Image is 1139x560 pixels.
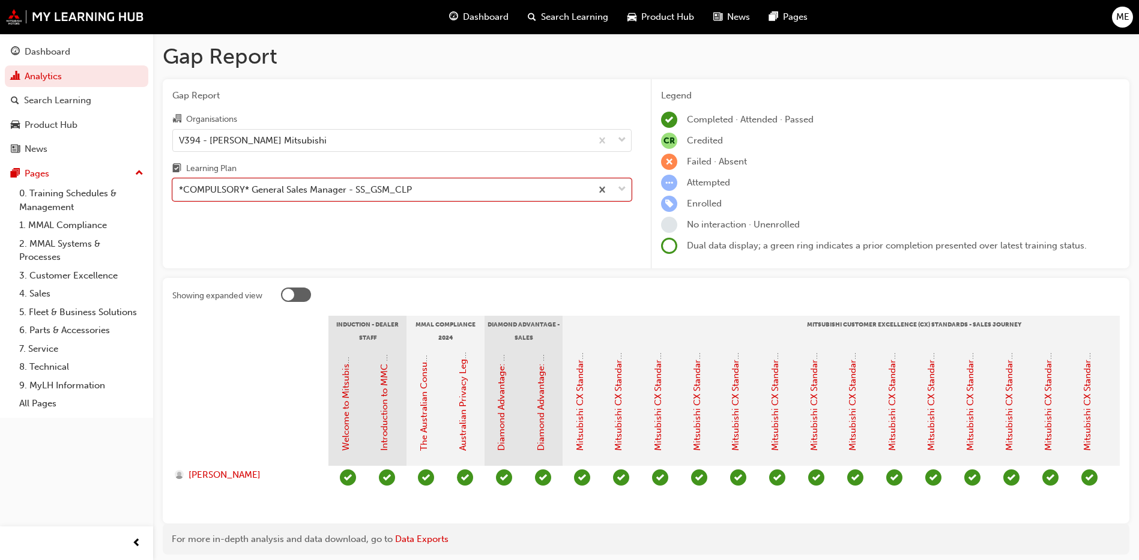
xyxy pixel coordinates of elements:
[661,217,677,233] span: learningRecordVerb_NONE-icon
[769,469,785,486] span: learningRecordVerb_PASS-icon
[713,10,722,25] span: news-icon
[5,38,148,163] button: DashboardAnalyticsSearch LearningProduct HubNews
[661,175,677,191] span: learningRecordVerb_ATTEMPT-icon
[886,469,902,486] span: learningRecordVerb_PASS-icon
[687,114,814,125] span: Completed · Attended · Passed
[186,163,237,175] div: Learning Plan
[687,240,1087,251] span: Dual data display; a green ring indicates a prior completion presented over latest training status.
[5,138,148,160] a: News
[5,163,148,185] button: Pages
[769,10,778,25] span: pages-icon
[328,316,406,346] div: Induction - Dealer Staff
[179,133,327,147] div: V394 - [PERSON_NAME] Mitsubishi
[449,10,458,25] span: guage-icon
[14,376,148,395] a: 9. MyLH Information
[340,469,356,486] span: learningRecordVerb_COMPLETE-icon
[25,45,70,59] div: Dashboard
[652,469,668,486] span: learningRecordVerb_PASS-icon
[661,196,677,212] span: learningRecordVerb_ENROLL-icon
[6,9,144,25] img: mmal
[1112,7,1133,28] button: ME
[5,65,148,88] a: Analytics
[5,89,148,112] a: Search Learning
[618,5,704,29] a: car-iconProduct Hub
[24,94,91,107] div: Search Learning
[135,166,144,181] span: up-icon
[575,290,585,451] a: Mitsubishi CX Standards - Introduction
[175,468,317,482] a: [PERSON_NAME]
[11,47,20,58] span: guage-icon
[925,469,941,486] span: learningRecordVerb_PASS-icon
[730,469,746,486] span: learningRecordVerb_PASS-icon
[661,133,677,149] span: null-icon
[627,10,636,25] span: car-icon
[172,532,1120,546] div: For more in-depth analysis and data download, go to
[496,469,512,486] span: learningRecordVerb_PASS-icon
[536,304,546,451] a: Diamond Advantage: Sales Training
[186,113,237,125] div: Organisations
[1042,469,1059,486] span: learningRecordVerb_PASS-icon
[14,340,148,358] a: 7. Service
[641,10,694,24] span: Product Hub
[457,469,473,486] span: learningRecordVerb_PASS-icon
[535,469,551,486] span: learningRecordVerb_PASS-icon
[618,182,626,197] span: down-icon
[1003,469,1020,486] span: learningRecordVerb_PASS-icon
[11,95,19,106] span: search-icon
[163,43,1129,70] h1: Gap Report
[5,114,148,136] a: Product Hub
[14,358,148,376] a: 8. Technical
[497,303,507,451] a: Diamond Advantage: Fundamentals
[395,534,449,544] a: Data Exports
[687,135,723,146] span: Credited
[463,10,509,24] span: Dashboard
[406,316,485,346] div: MMAL Compliance 2024
[25,167,49,181] div: Pages
[189,468,261,482] span: [PERSON_NAME]
[541,10,608,24] span: Search Learning
[687,219,800,230] span: No interaction · Unenrolled
[14,184,148,216] a: 0. Training Schedules & Management
[14,216,148,235] a: 1. MMAL Compliance
[14,394,148,413] a: All Pages
[687,156,747,167] span: Failed · Absent
[661,154,677,170] span: learningRecordVerb_FAIL-icon
[172,89,632,103] span: Gap Report
[14,266,148,285] a: 3. Customer Excellence
[11,144,20,155] span: news-icon
[485,316,563,346] div: Diamond Advantage - Sales
[661,112,677,128] span: learningRecordVerb_COMPLETE-icon
[14,303,148,322] a: 5. Fleet & Business Solutions
[518,5,618,29] a: search-iconSearch Learning
[687,177,730,188] span: Attempted
[760,5,817,29] a: pages-iconPages
[440,5,518,29] a: guage-iconDashboard
[783,10,808,24] span: Pages
[847,469,863,486] span: learningRecordVerb_PASS-icon
[808,469,824,486] span: learningRecordVerb_PASS-icon
[172,164,181,175] span: learningplan-icon
[1116,10,1129,24] span: ME
[687,198,722,209] span: Enrolled
[691,469,707,486] span: learningRecordVerb_PASS-icon
[1081,469,1098,486] span: learningRecordVerb_PASS-icon
[179,183,412,197] div: *COMPULSORY* General Sales Manager - SS_GSM_CLP
[172,114,181,125] span: organisation-icon
[5,41,148,63] a: Dashboard
[727,10,750,24] span: News
[25,142,47,156] div: News
[11,120,20,131] span: car-icon
[14,285,148,303] a: 4. Sales
[14,235,148,266] a: 2. MMAL Systems & Processes
[574,469,590,486] span: learningRecordVerb_PASS-icon
[528,10,536,25] span: search-icon
[11,169,20,179] span: pages-icon
[704,5,760,29] a: news-iconNews
[11,71,20,82] span: chart-icon
[132,536,141,551] span: prev-icon
[379,469,395,486] span: learningRecordVerb_PASS-icon
[418,469,434,486] span: learningRecordVerb_PASS-icon
[964,469,980,486] span: learningRecordVerb_PASS-icon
